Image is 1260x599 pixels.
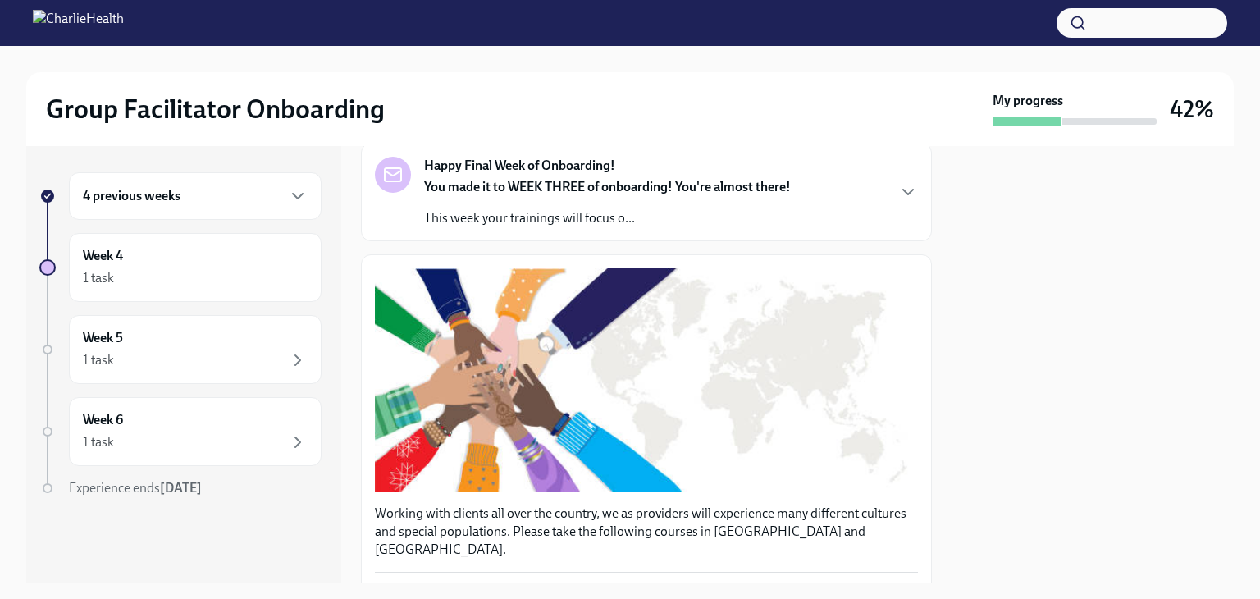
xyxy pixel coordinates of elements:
p: This week your trainings will focus o... [424,209,791,227]
div: 1 task [83,433,114,451]
strong: My progress [993,92,1063,110]
a: Week 51 task [39,315,322,384]
strong: You made it to WEEK THREE of onboarding! You're almost there! [424,179,791,194]
h6: Week 5 [83,329,123,347]
h6: 4 previous weeks [83,187,180,205]
strong: [DATE] [160,480,202,496]
img: CharlieHealth [33,10,124,36]
button: Zoom image [375,268,918,492]
a: Week 61 task [39,397,322,466]
div: 4 previous weeks [69,172,322,220]
h2: Group Facilitator Onboarding [46,93,385,126]
a: Week 41 task [39,233,322,302]
span: Experience ends [69,480,202,496]
h3: 42% [1170,94,1214,124]
strong: Happy Final Week of Onboarding! [424,157,615,175]
div: 1 task [83,269,114,287]
div: 1 task [83,351,114,369]
h6: Week 6 [83,411,123,429]
p: Working with clients all over the country, we as providers will experience many different culture... [375,505,918,559]
h6: Week 4 [83,247,123,265]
